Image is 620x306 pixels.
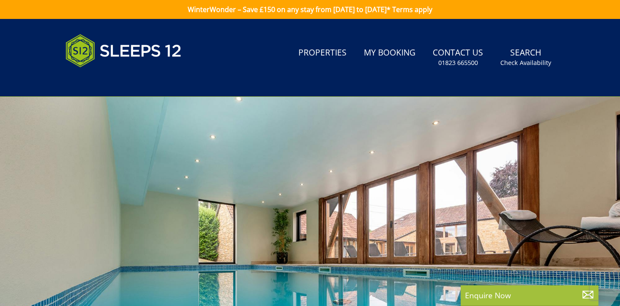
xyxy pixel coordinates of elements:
iframe: Customer reviews powered by Trustpilot [61,77,152,85]
small: Check Availability [500,59,551,67]
a: Contact Us01823 665500 [429,43,487,71]
a: SearchCheck Availability [497,43,555,71]
a: My Booking [360,43,419,63]
small: 01823 665500 [438,59,478,67]
img: Sleeps 12 [65,29,182,72]
a: Properties [295,43,350,63]
p: Enquire Now [465,290,594,301]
